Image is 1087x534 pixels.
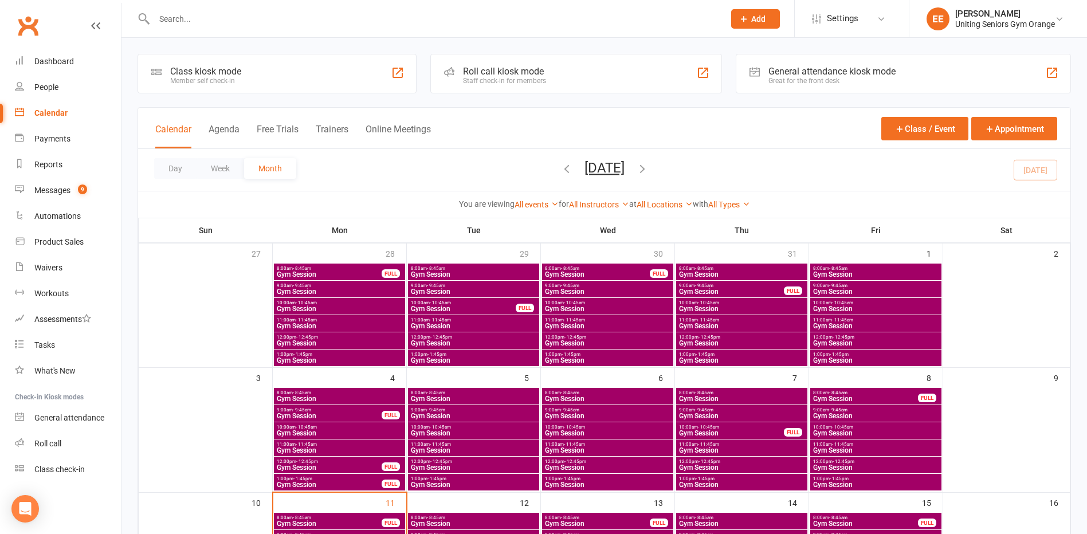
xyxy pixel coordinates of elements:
span: Gym Session [276,430,403,437]
a: General attendance kiosk mode [15,405,121,431]
div: Messages [34,186,70,195]
div: 6 [658,368,674,387]
span: Gym Session [276,323,403,329]
span: Gym Session [813,464,939,471]
span: - 1:45pm [830,352,849,357]
span: - 1:45pm [293,476,312,481]
div: FULL [918,519,936,527]
span: - 11:45am [832,317,853,323]
span: Gym Session [544,481,671,488]
strong: for [559,199,569,209]
div: FULL [516,304,534,312]
div: 28 [386,244,406,262]
span: 11:00am [544,317,671,323]
span: 10:00am [276,300,403,305]
span: 11:00am [276,442,403,447]
span: 9:00am [813,407,939,413]
a: Tasks [15,332,121,358]
th: Sun [139,218,273,242]
span: 8:00am [544,266,650,271]
span: Gym Session [276,520,382,527]
span: - 10:45am [698,425,719,430]
span: 1:00pm [678,352,805,357]
div: 30 [654,244,674,262]
div: Staff check-in for members [463,77,546,85]
span: - 12:45pm [296,459,318,464]
span: 10:00am [813,300,939,305]
div: Assessments [34,315,91,324]
span: 11:00am [813,442,939,447]
span: 1:00pm [410,352,537,357]
span: 11:00am [410,442,537,447]
button: Week [197,158,244,179]
div: Payments [34,134,70,143]
div: [PERSON_NAME] [955,9,1055,19]
span: - 11:45am [564,442,585,447]
span: - 1:45pm [830,476,849,481]
div: Class kiosk mode [170,66,241,77]
span: 1:00pm [544,476,671,481]
span: - 12:45pm [698,335,720,340]
span: Gym Session [678,340,805,347]
div: Roll call kiosk mode [463,66,546,77]
th: Wed [541,218,675,242]
div: 4 [390,368,406,387]
span: 9:00am [410,407,537,413]
strong: with [693,199,708,209]
span: Gym Session [410,357,537,364]
span: - 1:45pm [562,476,580,481]
span: Gym Session [544,395,671,402]
span: - 8:45am [695,515,713,520]
button: Month [244,158,296,179]
span: 11:00am [678,442,805,447]
span: 8:00am [410,266,537,271]
div: FULL [650,519,668,527]
span: - 9:45am [695,283,713,288]
span: 10:00am [544,425,671,430]
span: 12:00pm [678,335,805,340]
th: Sat [943,218,1070,242]
span: 9:00am [678,407,805,413]
span: Gym Session [813,323,939,329]
span: - 9:45am [427,407,445,413]
div: General attendance [34,413,104,422]
span: Gym Session [813,271,939,278]
span: 1:00pm [410,476,537,481]
span: 9:00am [678,283,784,288]
span: Gym Session [813,305,939,312]
span: Gym Session [813,357,939,364]
span: 8:00am [410,515,537,520]
a: Messages 9 [15,178,121,203]
span: Gym Session [544,520,650,527]
span: Gym Session [276,340,403,347]
div: FULL [382,269,400,278]
div: Open Intercom Messenger [11,495,39,523]
div: FULL [918,394,936,402]
span: Gym Session [678,357,805,364]
span: - 8:45am [695,390,713,395]
button: [DATE] [584,160,625,176]
span: Gym Session [544,464,671,471]
span: Add [751,14,766,23]
span: 12:00pm [276,335,403,340]
a: Product Sales [15,229,121,255]
span: 11:00am [544,442,671,447]
span: Gym Session [410,288,537,295]
div: FULL [784,286,802,295]
span: - 1:45pm [696,352,715,357]
button: Calendar [155,124,191,148]
a: Automations [15,203,121,229]
div: 15 [922,493,943,512]
button: Appointment [971,117,1057,140]
div: 16 [1049,493,1070,512]
span: 9:00am [276,283,403,288]
span: Gym Session [678,288,784,295]
span: 10:00am [678,425,784,430]
span: Gym Session [544,271,650,278]
span: - 1:45pm [696,476,715,481]
span: - 9:45am [293,407,311,413]
span: 12:00pm [276,459,382,464]
span: 11:00am [276,317,403,323]
span: 1:00pm [678,476,805,481]
span: Settings [827,6,858,32]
